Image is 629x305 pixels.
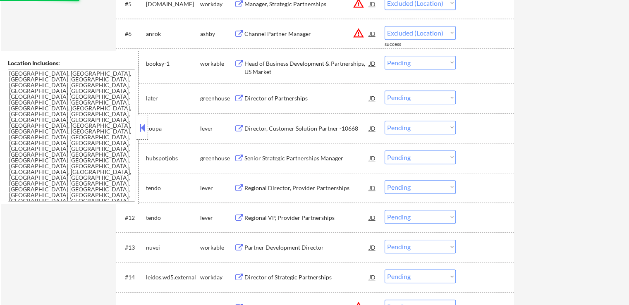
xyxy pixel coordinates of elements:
div: #14 [125,273,139,281]
div: Channel Partner Manager [244,30,369,38]
div: tendo [146,184,200,192]
div: JD [368,180,377,195]
div: Director of Partnerships [244,94,369,102]
div: Senior Strategic Partnerships Manager [244,154,369,162]
div: Head of Business Development & Partnerships, US Market [244,60,369,76]
button: warning_amber [353,27,364,39]
div: Regional Director, Provider Partnerships [244,184,369,192]
div: #13 [125,243,139,252]
div: greenhouse [200,94,234,102]
div: lever [200,184,234,192]
div: lever [200,214,234,222]
div: workable [200,60,234,68]
div: JD [368,150,377,165]
div: JD [368,269,377,284]
div: nuvei [146,243,200,252]
div: JD [368,121,377,136]
div: #6 [125,30,139,38]
div: lever [200,124,234,133]
div: tendo [146,214,200,222]
div: Director, Customer Solution Partner -10668 [244,124,369,133]
div: anrok [146,30,200,38]
div: Location Inclusions: [8,59,135,67]
div: JD [368,26,377,41]
div: workable [200,243,234,252]
div: greenhouse [200,154,234,162]
div: #12 [125,214,139,222]
div: Partner Development Director [244,243,369,252]
div: JD [368,210,377,225]
div: workday [200,273,234,281]
div: JD [368,91,377,105]
div: success [385,41,418,48]
div: coupa [146,124,200,133]
div: booksy-1 [146,60,200,68]
div: JD [368,56,377,71]
div: later [146,94,200,102]
div: ashby [200,30,234,38]
div: hubspotjobs [146,154,200,162]
div: JD [368,240,377,255]
div: Regional VP, Provider Partnerships [244,214,369,222]
div: leidos.wd5.external [146,273,200,281]
div: Director of Strategic Partnerships [244,273,369,281]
